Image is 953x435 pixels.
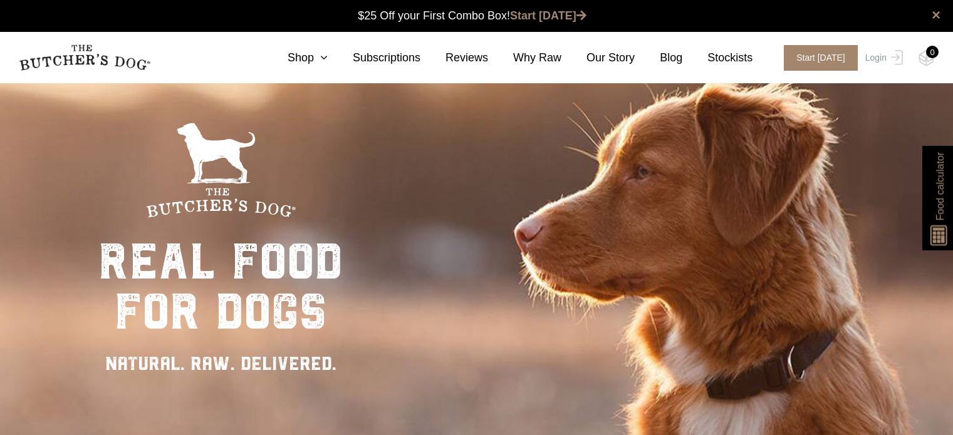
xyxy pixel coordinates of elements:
[862,45,903,71] a: Login
[510,9,586,22] a: Start [DATE]
[682,49,753,66] a: Stockists
[561,49,635,66] a: Our Story
[263,49,328,66] a: Shop
[771,45,862,71] a: Start [DATE]
[98,349,343,377] div: NATURAL. RAW. DELIVERED.
[98,237,343,337] div: real food for dogs
[488,49,561,66] a: Why Raw
[926,46,939,58] div: 0
[919,50,934,66] img: TBD_Cart-Empty.png
[784,45,858,71] span: Start [DATE]
[932,8,940,23] a: close
[328,49,420,66] a: Subscriptions
[635,49,682,66] a: Blog
[420,49,488,66] a: Reviews
[932,152,947,220] span: Food calculator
